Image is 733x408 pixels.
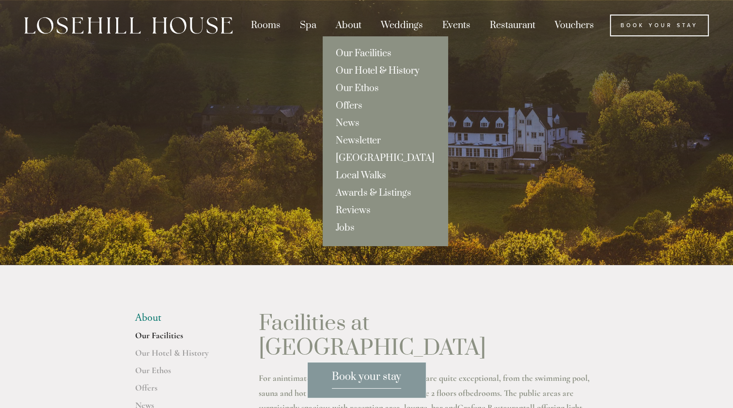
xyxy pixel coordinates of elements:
[323,97,448,115] a: Offers
[323,45,448,63] a: Our Facilities
[332,370,401,389] span: Book your stay
[323,132,448,150] a: Newsletter
[323,202,448,220] a: Reviews
[135,312,228,324] li: About
[135,347,228,365] a: Our Hotel & History
[372,15,432,36] div: Weddings
[327,15,370,36] div: About
[323,185,448,202] a: Awards & Listings
[323,220,448,237] a: Jobs
[546,15,603,36] a: Vouchers
[323,150,448,167] a: [GEOGRAPHIC_DATA]
[307,362,426,398] a: Book your stay
[323,63,448,80] a: Our Hotel & History
[242,15,289,36] div: Rooms
[323,115,448,132] a: News
[610,15,709,36] a: Book Your Stay
[323,167,448,185] a: Local Walks
[24,17,233,34] img: Losehill House
[291,15,325,36] div: Spa
[481,15,544,36] div: Restaurant
[323,80,448,97] a: Our Ethos
[434,15,479,36] div: Events
[259,312,598,361] h1: Facilities at [GEOGRAPHIC_DATA]
[135,330,228,347] a: Our Facilities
